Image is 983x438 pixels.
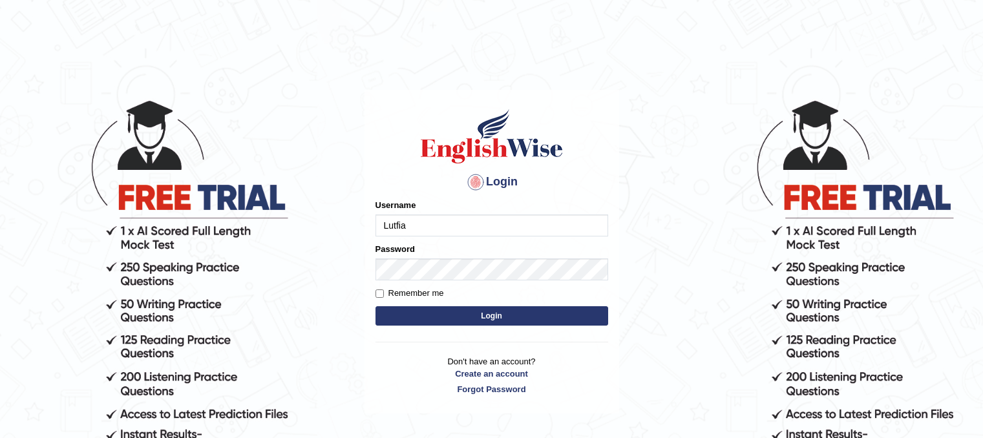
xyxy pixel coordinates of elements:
label: Username [375,199,416,211]
h4: Login [375,172,608,193]
button: Login [375,306,608,326]
input: Remember me [375,289,384,298]
a: Forgot Password [375,383,608,395]
p: Don't have an account? [375,355,608,395]
a: Create an account [375,368,608,380]
img: Logo of English Wise sign in for intelligent practice with AI [418,107,565,165]
label: Password [375,243,415,255]
label: Remember me [375,287,444,300]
